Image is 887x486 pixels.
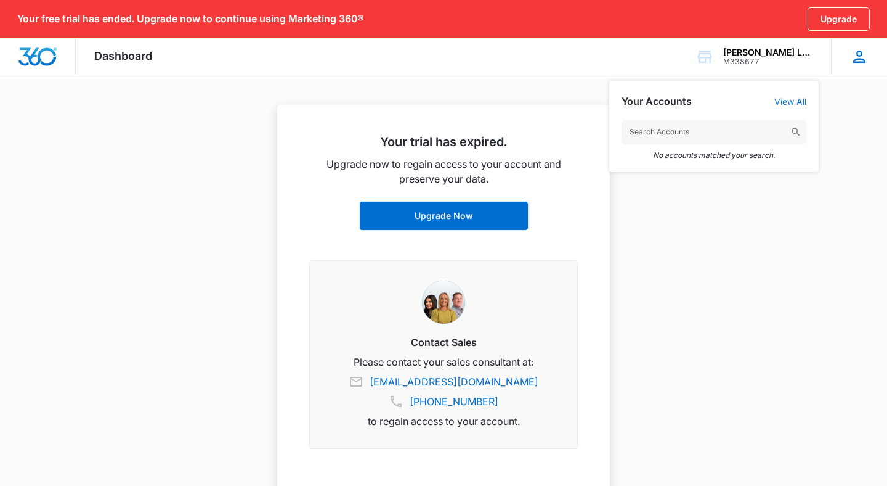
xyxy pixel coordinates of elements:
input: Search Accounts [622,120,806,144]
a: Upgrade Now [359,201,529,231]
p: Please contact your sales consultant at: to regain access to your account. [325,355,562,429]
p: Your free trial has ended. Upgrade now to continue using Marketing 360® [17,13,364,25]
a: [EMAIL_ADDRESS][DOMAIN_NAME] [370,374,538,389]
h2: Your trial has expired. [309,134,578,149]
h2: Your Accounts [622,96,692,107]
p: Upgrade now to regain access to your account and preserve your data. [309,157,578,186]
em: No accounts matched your search. [622,150,806,160]
span: Dashboard [94,49,152,62]
a: View All [774,96,806,107]
div: account name [723,47,813,57]
a: Upgrade [808,7,870,31]
a: [PHONE_NUMBER] [410,394,498,409]
div: account id [723,57,813,66]
h3: Contact Sales [325,335,562,350]
div: Dashboard [76,38,171,75]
